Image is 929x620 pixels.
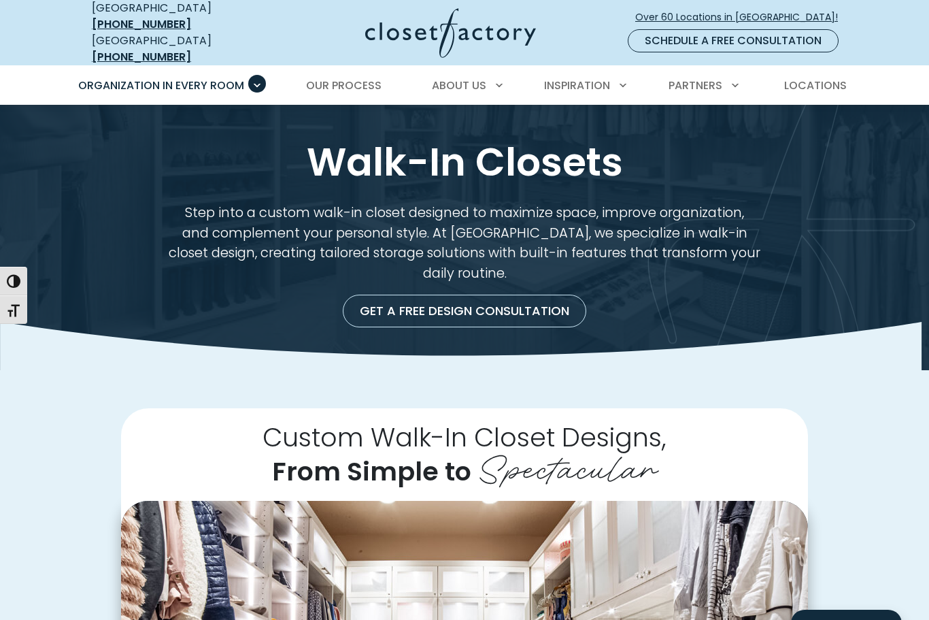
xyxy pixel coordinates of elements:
span: From Simple to [272,453,471,489]
p: Step into a custom walk-in closet designed to maximize space, improve organization, and complemen... [153,203,776,283]
span: Over 60 Locations in [GEOGRAPHIC_DATA]! [635,10,849,25]
a: Over 60 Locations in [GEOGRAPHIC_DATA]! [635,5,849,29]
span: About Us [432,78,486,93]
img: Closet Factory Logo [365,8,536,58]
h1: Walk-In Closets [89,137,840,186]
a: Schedule a Free Consultation [628,29,839,52]
div: [GEOGRAPHIC_DATA] [92,33,258,65]
a: [PHONE_NUMBER] [92,49,191,65]
a: [PHONE_NUMBER] [92,16,191,32]
span: Spectacular [478,439,658,491]
span: Partners [669,78,722,93]
span: Custom Walk-In Closet Designs, [263,419,666,455]
span: Inspiration [544,78,610,93]
span: Organization in Every Room [78,78,244,93]
nav: Primary Menu [69,67,860,105]
span: Our Process [306,78,382,93]
span: Locations [784,78,847,93]
a: Get a Free Design Consultation [343,295,586,327]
